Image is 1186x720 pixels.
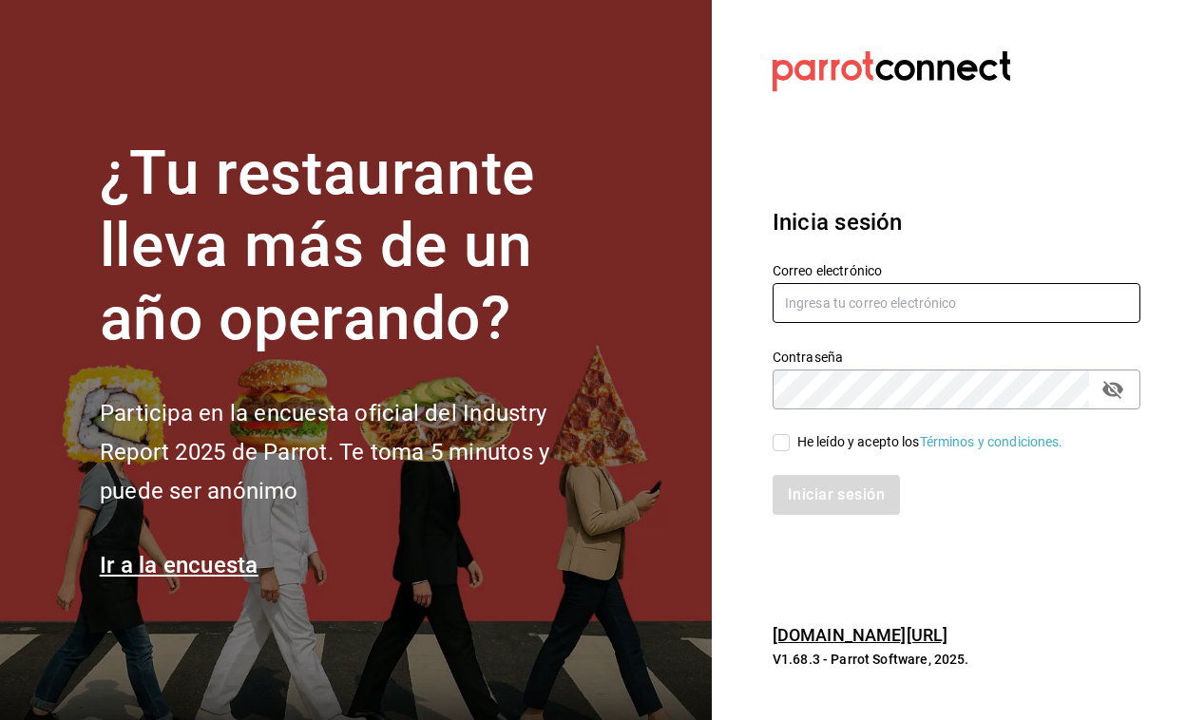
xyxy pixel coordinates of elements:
[773,625,947,645] a: [DOMAIN_NAME][URL]
[100,394,613,510] h2: Participa en la encuesta oficial del Industry Report 2025 de Parrot. Te toma 5 minutos y puede se...
[773,350,1140,363] label: Contraseña
[773,283,1140,323] input: Ingresa tu correo electrónico
[773,205,1140,239] h3: Inicia sesión
[920,434,1063,449] a: Términos y condiciones.
[1097,373,1129,406] button: passwordField
[773,263,1140,276] label: Correo electrónico
[797,432,1063,452] div: He leído y acepto los
[100,138,613,356] h1: ¿Tu restaurante lleva más de un año operando?
[773,650,1140,669] p: V1.68.3 - Parrot Software, 2025.
[100,552,258,578] a: Ir a la encuesta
